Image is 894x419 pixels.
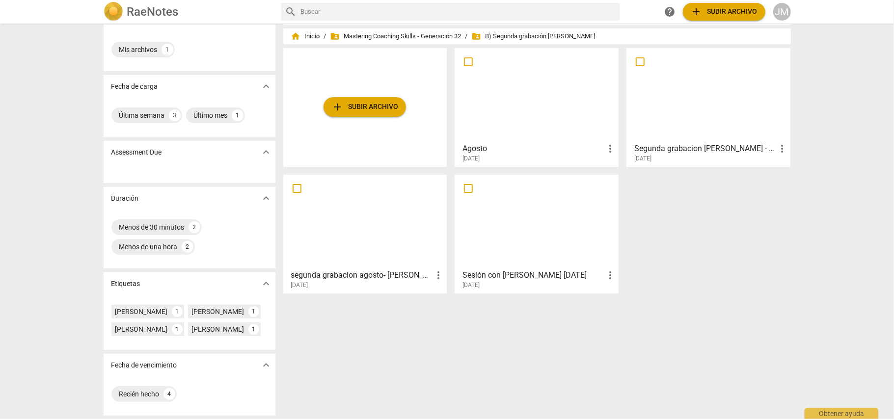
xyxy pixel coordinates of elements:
div: 1 [172,324,183,335]
div: Último mes [194,110,228,120]
div: Mis archivos [119,45,158,54]
button: Mostrar más [259,276,273,291]
p: Assessment Due [111,147,162,157]
span: search [285,6,297,18]
span: Inicio [291,31,320,41]
button: Subir [683,3,765,21]
span: [DATE] [462,155,480,163]
div: Recién hecho [119,389,160,399]
h3: Agosto [462,143,604,155]
div: 1 [172,306,183,317]
span: expand_more [260,80,272,92]
span: folder_shared [472,31,482,41]
button: Mostrar más [259,145,273,159]
a: Obtener ayuda [661,3,679,21]
span: Subir archivo [331,101,398,113]
h3: Sesión con Ana MCS 21-08-25 [462,269,604,281]
button: JM [773,3,791,21]
div: 2 [189,221,200,233]
a: Agosto[DATE] [458,52,615,162]
span: [DATE] [291,281,308,289]
p: Fecha de carga [111,81,158,92]
div: 4 [163,388,175,400]
button: Mostrar más [259,358,273,372]
input: Buscar [301,4,616,20]
span: expand_more [260,192,272,204]
a: segunda grabacion agosto- [PERSON_NAME][DATE] [287,178,444,289]
button: Mostrar más [259,79,273,94]
span: more_vert [776,143,788,155]
div: 1 [232,109,244,121]
div: 2 [182,241,193,253]
div: 1 [162,44,173,55]
img: Logo [104,2,123,22]
span: folder_shared [330,31,340,41]
span: Mastering Coaching Skills - Generación 32 [330,31,461,41]
span: expand_more [260,146,272,158]
h3: segunda grabacion agosto- Victor [291,269,433,281]
p: Fecha de vencimiento [111,360,177,370]
span: B) Segunda grabación [PERSON_NAME] [472,31,596,41]
span: help [664,6,676,18]
div: Última semana [119,110,165,120]
div: Menos de una hora [119,242,178,252]
span: / [324,33,326,40]
span: [DATE] [462,281,480,289]
h3: Segunda grabacion de Agosto - Johana Montoya [634,143,776,155]
span: / [465,33,468,40]
span: expand_more [260,278,272,289]
span: [DATE] [634,155,651,163]
div: [PERSON_NAME] [115,307,168,316]
span: add [691,6,703,18]
div: [PERSON_NAME] [192,307,244,316]
button: Mostrar más [259,191,273,206]
span: Subir archivo [691,6,758,18]
span: more_vert [604,143,616,155]
a: Sesión con [PERSON_NAME] [DATE][DATE] [458,178,615,289]
a: Segunda grabacion [PERSON_NAME] - [PERSON_NAME][DATE] [630,52,787,162]
span: home [291,31,301,41]
h2: RaeNotes [127,5,179,19]
div: [PERSON_NAME] [115,324,168,334]
button: Subir [324,97,406,117]
span: more_vert [604,269,616,281]
div: 1 [248,306,259,317]
div: [PERSON_NAME] [192,324,244,334]
p: Etiquetas [111,279,140,289]
div: 1 [248,324,259,335]
span: expand_more [260,359,272,371]
a: LogoRaeNotes [104,2,273,22]
div: Obtener ayuda [805,408,878,419]
p: Duración [111,193,139,204]
span: add [331,101,343,113]
div: 3 [169,109,181,121]
span: more_vert [433,269,444,281]
div: Menos de 30 minutos [119,222,185,232]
